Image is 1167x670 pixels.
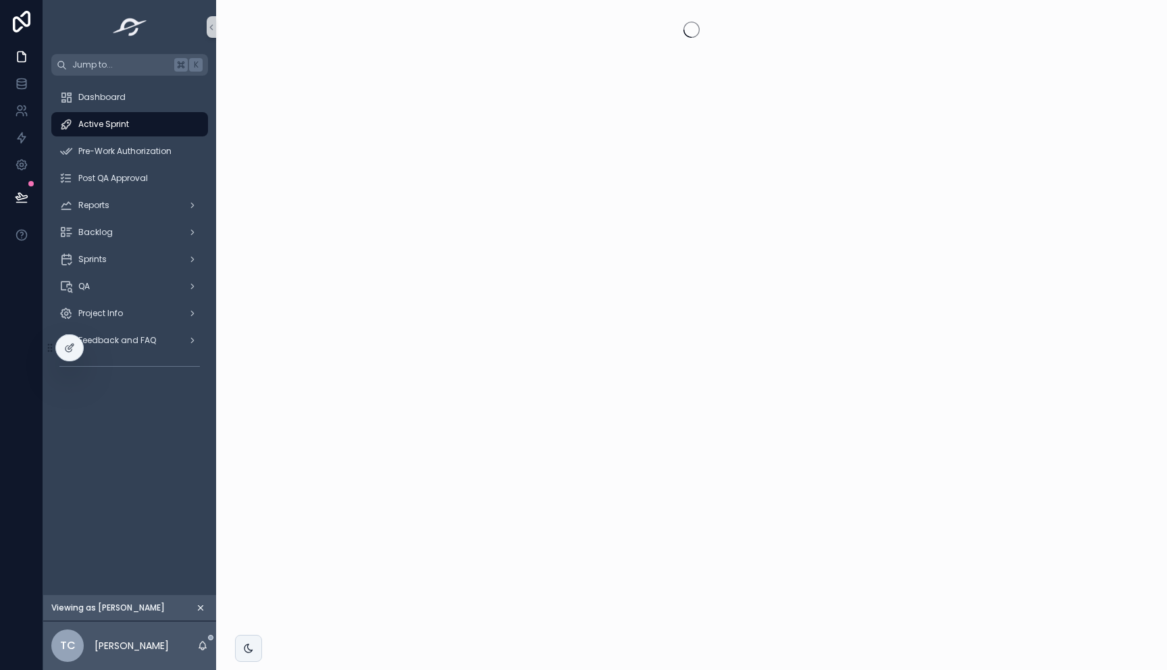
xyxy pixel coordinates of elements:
span: Pre-Work Authorization [78,146,172,157]
div: scrollable content [43,76,216,394]
a: Project Info [51,301,208,326]
span: Feedback and FAQ [78,335,156,346]
a: Post QA Approval [51,166,208,190]
a: Feedback and FAQ [51,328,208,353]
a: Active Sprint [51,112,208,136]
span: Post QA Approval [78,173,148,184]
a: Pre-Work Authorization [51,139,208,163]
span: Project Info [78,308,123,319]
a: Dashboard [51,85,208,109]
span: Reports [78,200,109,211]
span: TC [60,638,76,654]
span: Dashboard [78,92,126,103]
span: Sprints [78,254,107,265]
span: Backlog [78,227,113,238]
a: Backlog [51,220,208,244]
button: Jump to...K [51,54,208,76]
a: Reports [51,193,208,217]
span: Jump to... [72,59,169,70]
a: QA [51,274,208,299]
span: Active Sprint [78,119,129,130]
img: App logo [109,16,151,38]
span: Viewing as [PERSON_NAME] [51,602,165,613]
span: K [190,59,201,70]
p: [PERSON_NAME] [95,639,169,652]
a: Sprints [51,247,208,272]
span: QA [78,281,90,292]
